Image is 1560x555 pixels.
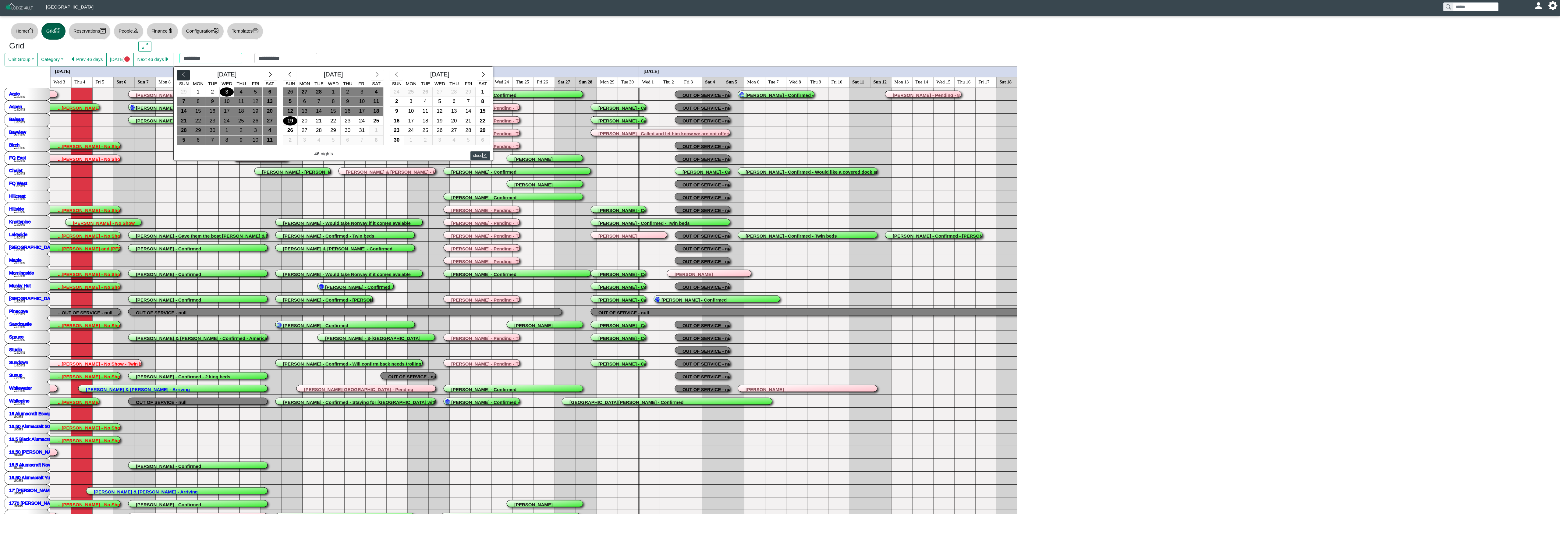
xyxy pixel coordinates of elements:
[476,87,490,97] button: 1
[177,70,190,81] button: chevron left
[191,87,205,97] button: 1
[447,97,461,106] div: 6
[190,70,264,81] div: [DATE]
[470,151,490,160] button: closex square
[482,153,487,158] svg: x square
[248,97,263,107] button: 12
[312,97,326,107] button: 7
[234,116,248,126] div: 25
[298,97,312,107] button: 6
[283,97,297,107] button: 5
[476,97,490,107] button: 8
[326,107,340,116] div: 15
[358,81,366,86] span: Fri
[193,81,204,86] span: Mon
[234,107,248,116] div: 18
[177,97,191,106] div: 7
[205,126,219,135] div: 30
[326,116,341,126] button: 22
[476,116,490,126] div: 22
[355,136,369,145] div: 7
[433,87,447,97] div: 27
[433,116,447,126] button: 19
[447,87,461,97] button: 28
[447,126,461,136] button: 27
[177,87,191,97] div: 29
[341,116,355,126] button: 23
[476,107,490,116] button: 15
[298,107,312,116] button: 13
[220,126,234,136] button: 1
[341,126,355,135] div: 30
[205,97,219,106] div: 9
[263,87,277,97] button: 6
[220,116,234,126] button: 24
[461,136,475,145] div: 5
[447,107,461,116] button: 13
[393,72,399,77] svg: chevron left
[298,136,312,145] button: 3
[404,87,418,97] div: 25
[355,107,369,116] button: 17
[461,116,475,126] div: 21
[369,97,383,106] div: 11
[418,107,432,116] div: 11
[312,87,326,97] button: 28
[404,107,418,116] div: 10
[476,116,490,126] button: 22
[369,136,384,145] button: 8
[263,97,277,106] div: 13
[447,126,461,135] div: 27
[341,87,355,97] button: 2
[369,126,383,135] div: 1
[461,97,475,106] div: 7
[476,126,490,136] button: 29
[390,116,404,126] div: 16
[248,136,263,145] button: 10
[341,107,355,116] button: 16
[298,87,312,97] div: 27
[418,136,432,145] div: 2
[248,126,262,135] div: 3
[326,126,340,135] div: 29
[434,81,445,86] span: Wed
[191,126,205,135] div: 29
[433,107,447,116] button: 12
[298,116,312,126] button: 20
[263,116,277,126] button: 27
[326,87,341,97] button: 1
[392,81,402,86] span: Sun
[418,87,432,97] div: 26
[234,136,248,145] div: 9
[298,126,312,136] button: 27
[461,107,476,116] button: 14
[341,136,355,145] div: 6
[179,81,189,86] span: Sun
[476,136,490,145] div: 6
[480,72,486,77] svg: chevron right
[390,107,404,116] div: 9
[461,87,476,97] button: 29
[191,97,205,107] button: 8
[369,107,384,116] button: 18
[476,136,490,145] button: 6
[355,97,369,107] button: 10
[220,136,234,145] div: 8
[298,97,312,106] div: 6
[447,116,461,126] div: 20
[283,116,297,126] button: 19
[355,116,369,126] button: 24
[220,107,234,116] button: 17
[180,72,186,77] svg: chevron left
[283,70,296,81] button: chevron left
[205,136,219,145] div: 7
